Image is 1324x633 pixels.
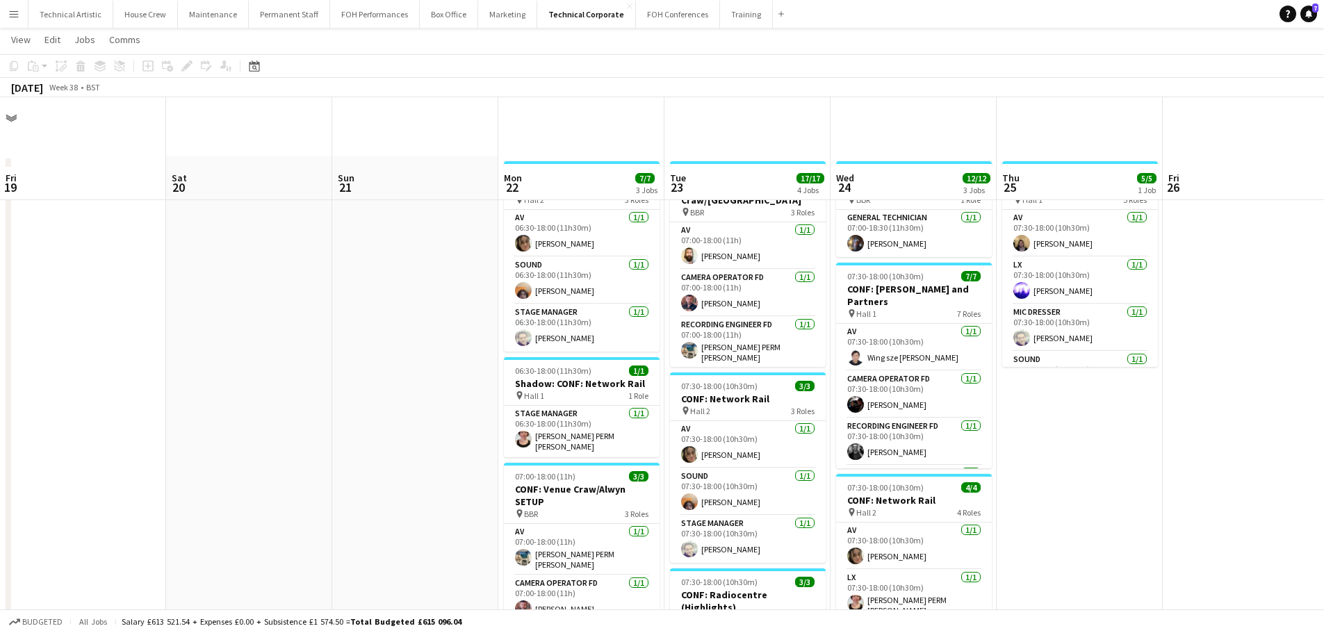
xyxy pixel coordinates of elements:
app-card-role: Mic Dresser1/107:30-18:00 (10h30m)[PERSON_NAME] [1002,304,1158,352]
span: Fri [1168,172,1179,184]
span: BBR [690,207,704,217]
span: 23 [668,179,686,195]
div: [DATE] [11,81,43,94]
button: FOH Performances [330,1,420,28]
span: Budgeted [22,617,63,627]
span: 3/3 [629,471,648,482]
div: 3 Jobs [963,185,990,195]
app-card-role: Sound1/1 [836,466,992,513]
app-card-role: Sound1/107:30-18:00 (10h30m)[PERSON_NAME] [670,468,826,516]
app-card-role: Recording Engineer FD1/107:00-18:00 (11h)[PERSON_NAME] PERM [PERSON_NAME] [670,317,826,368]
span: 7/7 [635,173,655,183]
span: 12/12 [963,173,990,183]
span: 20 [170,179,187,195]
span: 3 Roles [791,406,815,416]
app-job-card: 07:30-18:00 (10h30m)5/5CONF: PRP Hall 15 RolesAV1/107:30-18:00 (10h30m)[PERSON_NAME]LX1/107:30-18... [1002,161,1158,367]
app-card-role: Camera Operator FD1/107:00-18:00 (11h)[PERSON_NAME] [504,575,660,623]
span: 07:00-18:00 (11h) [515,471,575,482]
a: 7 [1300,6,1317,22]
span: 06:30-18:00 (11h30m) [515,365,591,376]
span: Hall 2 [690,406,710,416]
button: Training [720,1,773,28]
app-job-card: 07:00-18:30 (11h30m)1/1CONF: [URL] BBR1 RoleGeneral Technician1/107:00-18:30 (11h30m)[PERSON_NAME] [836,161,992,257]
span: 07:30-18:00 (10h30m) [847,271,924,281]
span: Edit [44,33,60,46]
app-card-role: Stage Manager1/107:30-18:00 (10h30m)[PERSON_NAME] [670,516,826,563]
span: Hall 2 [856,507,876,518]
span: Comms [109,33,140,46]
span: 4/4 [961,482,981,493]
h3: CONF: Network Rail [670,393,826,405]
span: 22 [502,179,522,195]
span: 19 [3,179,17,195]
span: Sat [172,172,187,184]
span: Jobs [74,33,95,46]
app-card-role: AV1/107:30-18:00 (10h30m)[PERSON_NAME] [1002,210,1158,257]
span: Mon [504,172,522,184]
span: Week 38 [46,82,81,92]
span: Hall 1 [524,391,544,401]
span: 7/7 [961,271,981,281]
span: 07:30-18:00 (10h30m) [681,381,758,391]
app-card-role: AV1/107:00-18:00 (11h)[PERSON_NAME] [670,222,826,270]
span: 17/17 [796,173,824,183]
app-card-role: Recording Engineer FD1/107:30-18:00 (10h30m)[PERSON_NAME] [836,418,992,466]
div: 4 Jobs [797,185,824,195]
button: Box Office [420,1,478,28]
app-card-role: Camera Operator FD1/107:00-18:00 (11h)[PERSON_NAME] [670,270,826,317]
h3: Shadow: CONF: Network Rail [504,377,660,390]
h3: CONF: [PERSON_NAME] and Partners [836,283,992,308]
app-card-role: Camera Operator FD1/107:30-18:00 (10h30m)[PERSON_NAME] [836,371,992,418]
app-card-role: Stage Manager1/106:30-18:00 (11h30m)[PERSON_NAME] PERM [PERSON_NAME] [504,406,660,457]
app-card-role: General Technician1/107:00-18:30 (11h30m)[PERSON_NAME] [836,210,992,257]
app-card-role: AV1/107:30-18:00 (10h30m)[PERSON_NAME] [670,421,826,468]
span: 24 [834,179,854,195]
app-job-card: 07:30-18:00 (10h30m)7/7CONF: [PERSON_NAME] and Partners Hall 17 RolesAV1/107:30-18:00 (10h30m)Win... [836,263,992,468]
h3: CONF: Network Rail [836,494,992,507]
button: Maintenance [178,1,249,28]
app-job-card: 06:30-18:00 (11h30m)1/1Shadow: CONF: Network Rail Hall 11 RoleStage Manager1/106:30-18:00 (11h30m... [504,357,660,457]
span: 5/5 [1137,173,1157,183]
span: Fri [6,172,17,184]
span: Wed [836,172,854,184]
app-card-role: AV1/107:00-18:00 (11h)[PERSON_NAME] PERM [PERSON_NAME] [504,524,660,575]
span: All jobs [76,616,110,627]
app-job-card: 07:30-18:00 (10h30m)3/3CONF: Network Rail Hall 23 RolesAV1/107:30-18:00 (10h30m)[PERSON_NAME]Soun... [670,372,826,563]
div: BST [86,82,100,92]
app-job-card: 07:00-18:00 (11h)3/3CONF: Venue Craw/[GEOGRAPHIC_DATA] BBR3 RolesAV1/107:00-18:00 (11h)[PERSON_NA... [670,161,826,367]
span: 3 Roles [625,509,648,519]
app-card-role: LX1/107:30-18:00 (10h30m)[PERSON_NAME] PERM [PERSON_NAME] [836,570,992,621]
span: 1/1 [629,365,648,376]
button: FOH Conferences [636,1,720,28]
button: Budgeted [7,614,65,630]
a: Comms [104,31,146,49]
app-card-role: AV1/106:30-18:00 (11h30m)[PERSON_NAME] [504,210,660,257]
span: 21 [336,179,354,195]
a: Edit [39,31,66,49]
span: 3 Roles [791,207,815,217]
app-card-role: LX1/107:30-18:00 (10h30m)[PERSON_NAME] [1002,257,1158,304]
div: 3 Jobs [636,185,657,195]
span: Hall 1 [856,309,876,319]
span: View [11,33,31,46]
app-card-role: Stage Manager1/106:30-18:00 (11h30m)[PERSON_NAME] [504,304,660,352]
span: 07:30-18:00 (10h30m) [681,577,758,587]
div: Salary £613 521.54 + Expenses £0.00 + Subsistence £1 574.50 = [122,616,461,627]
button: Technical Corporate [537,1,636,28]
div: 1 Job [1138,185,1156,195]
button: Permanent Staff [249,1,330,28]
a: View [6,31,36,49]
span: Thu [1002,172,1020,184]
span: 26 [1166,179,1179,195]
app-job-card: 06:30-18:00 (11h30m)3/3CONF: Network Rail Hall 23 RolesAV1/106:30-18:00 (11h30m)[PERSON_NAME]Soun... [504,161,660,352]
span: Total Budgeted £615 096.04 [350,616,461,627]
span: 07:30-18:00 (10h30m) [847,482,924,493]
span: 3/3 [795,577,815,587]
button: Marketing [478,1,537,28]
